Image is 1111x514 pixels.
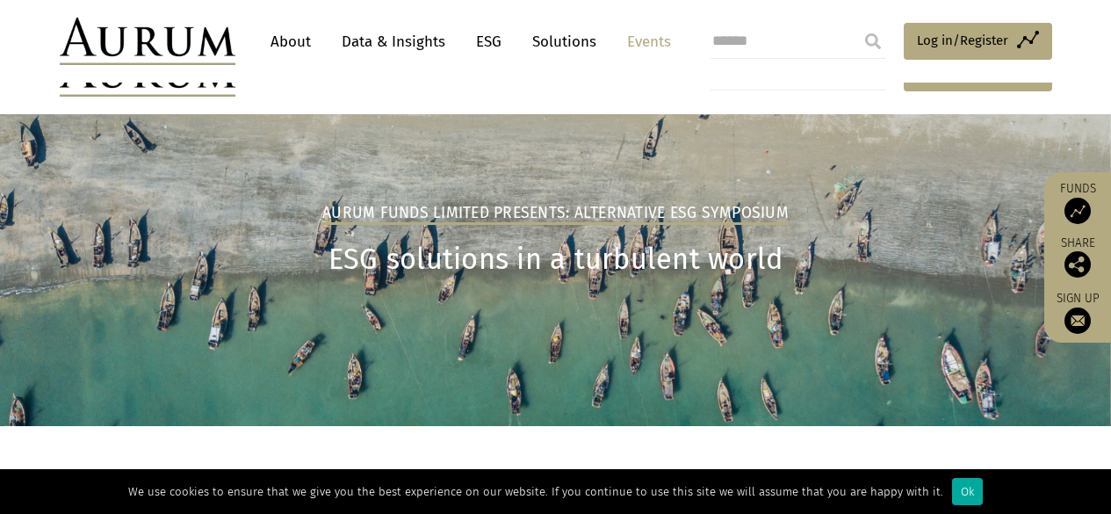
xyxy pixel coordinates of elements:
[333,25,454,58] a: Data & Insights
[917,30,1008,51] span: Log in/Register
[60,243,1052,277] h1: ESG solutions in a turbulent world
[523,25,605,58] a: Solutions
[1064,251,1091,278] img: Share this post
[1064,308,1091,334] img: Sign up to our newsletter
[904,23,1052,60] a: Log in/Register
[855,24,891,59] input: Submit
[467,25,510,58] a: ESG
[952,478,983,505] div: Ok
[1053,181,1102,224] a: Funds
[60,18,235,65] img: Aurum
[262,25,320,58] a: About
[1053,291,1102,334] a: Sign up
[1053,237,1102,278] div: Share
[322,204,789,225] h2: Aurum Funds Limited Presents: Alternative ESG Symposium
[618,25,671,58] a: Events
[1064,198,1091,224] img: Access Funds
